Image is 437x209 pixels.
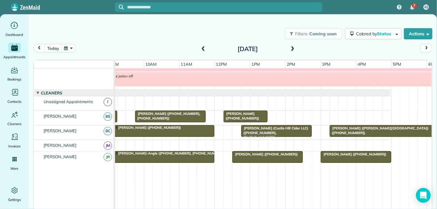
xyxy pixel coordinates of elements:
[7,121,21,127] span: Cleaners
[215,62,228,67] span: 12pm
[377,31,392,37] span: Status
[11,165,18,172] span: More
[104,142,112,150] span: JM
[2,43,26,60] a: Appointments
[232,152,298,156] span: [PERSON_NAME] ([PHONE_NUMBER])
[144,62,158,67] span: 10am
[356,62,367,67] span: 4pm
[2,20,26,38] a: Dashboard
[406,1,419,14] div: 7 unread notifications
[404,28,432,39] button: Actions
[115,5,124,10] button: Focus search
[42,143,78,148] span: [PERSON_NAME]
[416,188,431,203] div: Open Intercom Messenger
[392,62,403,67] span: 5pm
[345,28,401,39] button: Colored byStatus
[309,31,337,37] span: Coming soon
[7,76,22,82] span: Bookings
[42,99,94,104] span: Unassigned Appointments
[250,62,261,67] span: 1pm
[209,46,286,52] h2: [DATE]
[42,114,78,119] span: [PERSON_NAME]
[7,98,21,105] span: Contacts
[6,32,23,38] span: Dashboard
[285,62,296,67] span: 2pm
[241,126,308,139] span: [PERSON_NAME] (Castle Hill Cider LLC) ([PHONE_NUMBER], [PHONE_NUMBER])
[8,197,21,203] span: Settings
[424,5,428,10] span: AJ
[45,44,62,52] button: today
[2,185,26,203] a: Settings
[42,154,78,159] span: [PERSON_NAME]
[421,44,432,52] button: next
[2,110,26,127] a: Cleaners
[413,3,415,8] span: 7
[135,111,200,120] span: [PERSON_NAME] ([PHONE_NUMBER], [PHONE_NUMBER])
[2,132,26,149] a: Invoices
[295,31,308,37] span: Filters:
[104,153,112,161] span: JR
[2,87,26,105] a: Contacts
[356,31,393,37] span: Colored by
[42,128,78,133] span: [PERSON_NAME]
[104,98,112,106] span: !
[3,54,26,60] span: Appointments
[104,127,112,135] span: BC
[223,111,259,120] span: [PERSON_NAME] ([PHONE_NUMBER])
[320,152,387,156] span: [PERSON_NAME] ([PHONE_NUMBER])
[40,90,63,95] span: Cleaners
[104,112,112,121] span: BS
[119,5,124,10] svg: Focus search
[321,62,332,67] span: 3pm
[329,126,429,135] span: [PERSON_NAME] ([PERSON_NAME][GEOGRAPHIC_DATA]) ([PHONE_NUMBER])
[179,62,193,67] span: 11am
[33,44,45,52] button: prev
[8,143,21,149] span: Invoices
[2,65,26,82] a: Bookings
